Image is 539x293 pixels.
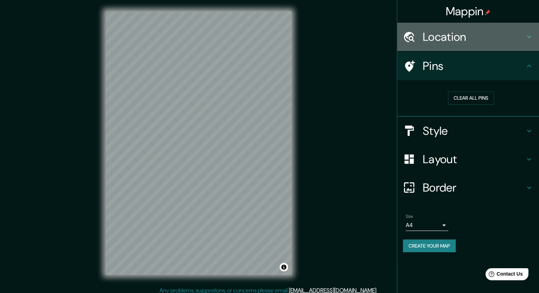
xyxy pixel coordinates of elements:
div: Border [397,173,539,202]
div: A4 [406,220,448,231]
h4: Border [423,181,525,195]
label: Size [406,213,413,219]
h4: Mappin [446,4,491,18]
button: Create your map [403,239,456,253]
h4: Style [423,124,525,138]
img: pin-icon.png [485,10,490,15]
h4: Pins [423,59,525,73]
iframe: Help widget launcher [476,265,531,285]
div: Layout [397,145,539,173]
h4: Location [423,30,525,44]
div: Style [397,117,539,145]
div: Location [397,23,539,51]
h4: Layout [423,152,525,166]
button: Toggle attribution [280,263,288,271]
button: Clear all pins [448,92,494,105]
div: Pins [397,52,539,80]
canvas: Map [106,11,292,275]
